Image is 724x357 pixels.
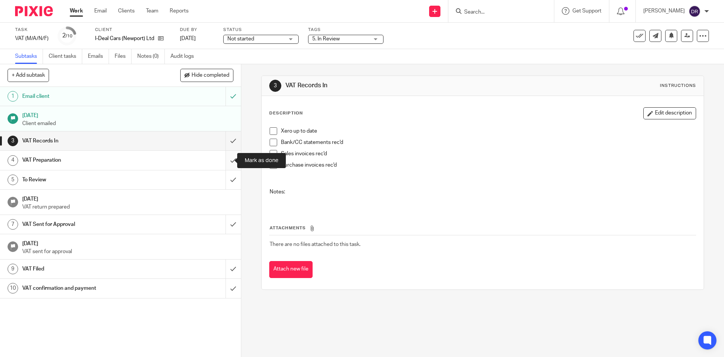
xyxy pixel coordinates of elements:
[22,155,153,166] h1: VAT Preparation
[281,139,695,146] p: Bank/CC statements rec'd
[22,238,233,247] h1: [DATE]
[15,35,49,42] div: VAT (M/A/N/F)
[270,242,360,247] span: There are no files attached to this task.
[22,135,153,147] h1: VAT Records In
[15,6,53,16] img: Pixie
[70,7,83,15] a: Work
[95,35,154,42] p: I-Deal Cars (Newport) Ltd
[281,150,695,158] p: Sales invoices rec'd
[22,120,233,127] p: Client emailed
[22,248,233,255] p: VAT sent for approval
[170,49,199,64] a: Audit logs
[269,80,281,92] div: 3
[8,136,18,146] div: 3
[281,127,695,135] p: Xero up to date
[270,226,306,230] span: Attachments
[643,7,685,15] p: [PERSON_NAME]
[95,27,170,33] label: Client
[269,110,303,116] p: Description
[8,283,18,294] div: 10
[180,36,196,41] span: [DATE]
[8,264,18,274] div: 9
[94,7,107,15] a: Email
[49,49,82,64] a: Client tasks
[8,69,49,82] button: + Add subtask
[660,83,696,89] div: Instructions
[689,5,701,17] img: svg%3E
[180,69,233,82] button: Hide completed
[115,49,132,64] a: Files
[88,49,109,64] a: Emails
[118,7,135,15] a: Clients
[285,82,499,90] h1: VAT Records In
[463,9,531,16] input: Search
[572,8,601,14] span: Get Support
[281,161,695,169] p: Purchase invoices rec'd
[223,27,299,33] label: Status
[15,27,49,33] label: Task
[22,203,233,211] p: VAT return prepared
[227,36,254,42] span: Not started
[8,155,18,166] div: 4
[8,91,18,102] div: 1
[8,219,18,230] div: 7
[192,73,229,79] span: Hide completed
[15,49,43,64] a: Subtasks
[22,91,153,102] h1: Email client
[170,7,189,15] a: Reports
[22,283,153,294] h1: VAT confirmation and payment
[312,36,340,42] span: 5. In Review
[270,188,695,196] p: Notes:
[180,27,214,33] label: Due by
[643,107,696,119] button: Edit description
[146,7,158,15] a: Team
[22,193,233,203] h1: [DATE]
[22,110,233,119] h1: [DATE]
[8,175,18,185] div: 5
[66,34,72,38] small: /10
[62,31,72,40] div: 2
[269,261,313,278] button: Attach new file
[22,263,153,275] h1: VAT Filed
[22,174,153,185] h1: To Review
[137,49,165,64] a: Notes (0)
[308,27,383,33] label: Tags
[22,219,153,230] h1: VAT Sent for Approval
